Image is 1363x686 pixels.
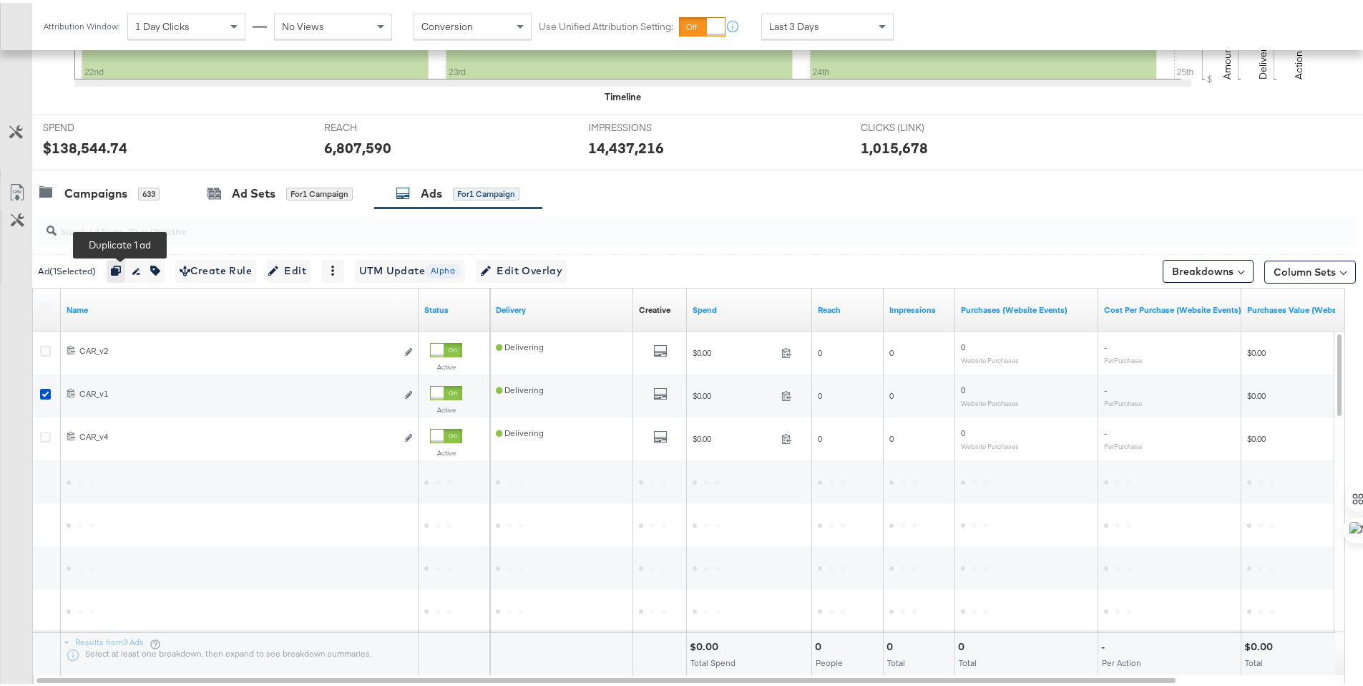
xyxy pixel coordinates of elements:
span: - [1104,382,1107,392]
span: 0 [818,387,822,398]
sub: Per Purchase [1104,439,1142,448]
sub: Per Purchase [1104,353,1142,362]
button: Column Sets [1264,258,1356,281]
sub: Website Purchases [961,396,1019,405]
text: Delivery [1256,40,1269,77]
div: Ad ( 1 Selected) [38,262,96,275]
label: Use Unified Attribution Setting: [539,17,673,31]
div: $0.00 [690,637,723,651]
div: 0 [815,637,826,651]
div: 6,807,590 [324,135,391,155]
span: Total [887,654,905,665]
text: Amount (USD) [1221,14,1233,77]
a: Shows the creative associated with your ad. [639,301,670,313]
div: CAR_v2 [79,342,396,354]
button: UTM UpdateAlpha [355,257,465,280]
span: 0 [889,344,894,355]
span: 0 [889,387,894,398]
span: $0.00 [693,344,776,355]
span: $0.00 [693,430,776,441]
a: Ad Name. [67,301,413,313]
div: for 1 Campaign [453,185,519,198]
span: Delivering [496,382,544,392]
a: Reflects the ability of your Ad to achieve delivery. [496,301,627,313]
span: Last 3 Days [769,17,819,30]
a: The number of people your ad was served to. [818,301,878,313]
a: The average cost for each purchase tracked by your Custom Audience pixel on your website after pe... [1104,301,1241,313]
button: Edit Overlay [476,257,567,280]
span: REACH [324,118,431,132]
span: Total Spend [690,654,736,665]
button: Create Rule [175,257,256,280]
a: The number of times your ad was served. On mobile apps an ad is counted as served the first time ... [889,301,949,313]
span: - [1104,425,1107,435]
span: Edit Overlay [480,259,562,277]
text: Actions [1292,43,1305,77]
span: $0.00 [693,387,776,398]
span: Delivering [496,425,544,435]
span: - [1104,339,1107,349]
div: 1,015,678 [861,135,928,155]
label: Active [430,402,462,412]
div: Timeline [605,87,641,101]
span: 0 [961,425,965,435]
label: Active [430,359,462,369]
sub: Website Purchases [961,439,1019,448]
span: $0.00 [1247,387,1266,398]
span: 0 [961,339,965,349]
span: Create Rule [180,259,252,277]
a: Shows the current state of your Ad. [424,301,484,313]
label: Active [430,445,462,455]
span: IMPRESSIONS [588,118,695,132]
div: for 1 Campaign [286,185,353,198]
span: Total [959,654,977,665]
span: Edit [271,259,306,277]
div: CAR_v1 [79,385,396,397]
div: 14,437,216 [588,135,664,155]
div: Ads [421,183,442,199]
div: $138,544.74 [43,135,127,155]
div: Campaigns [64,183,127,199]
span: $0.00 [1247,344,1266,355]
input: Search Ad Name, ID or Objective [57,208,1235,236]
a: The total amount spent to date. [693,301,806,313]
span: 1 Day Clicks [135,17,190,30]
span: Per Action [1102,654,1141,665]
div: 0 [886,637,897,651]
span: 0 [818,344,822,355]
button: Breakdowns [1163,257,1254,280]
div: Attribution Window: [43,19,120,29]
span: People [816,654,843,665]
span: Delivering [496,339,544,349]
div: 0 [958,637,969,651]
span: UTM Update [359,259,461,277]
span: CLICKS (LINK) [861,118,968,132]
span: Total [1245,654,1263,665]
div: - [1101,637,1109,651]
span: SPEND [43,118,150,132]
span: 0 [961,382,965,392]
sub: Website Purchases [961,353,1019,362]
div: Creative [639,301,670,313]
span: Conversion [421,17,473,30]
span: $0.00 [1247,430,1266,441]
a: The number of times a purchase was made tracked by your Custom Audience pixel on your website aft... [961,301,1093,313]
div: 633 [138,185,160,198]
span: Alpha [425,261,461,275]
span: No Views [282,17,324,30]
sub: Per Purchase [1104,396,1142,405]
div: $0.00 [1244,637,1277,651]
div: Ad Sets [232,183,275,199]
span: 0 [818,430,822,441]
span: 0 [889,430,894,441]
div: CAR_v4 [79,428,396,440]
button: Edit [267,257,311,280]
